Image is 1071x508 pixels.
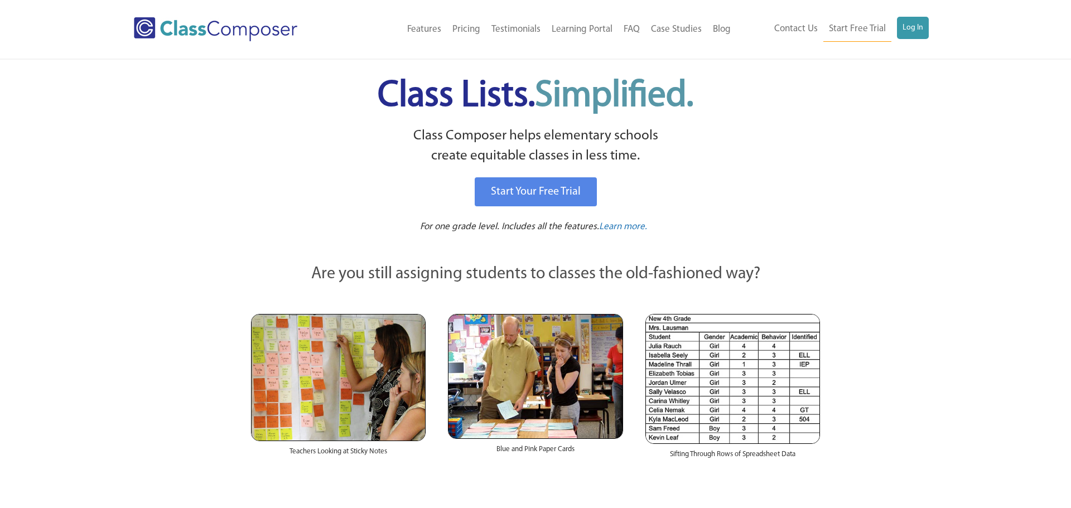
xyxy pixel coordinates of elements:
div: Blue and Pink Paper Cards [448,439,623,466]
a: Case Studies [645,17,707,42]
a: Start Your Free Trial [475,177,597,206]
p: Are you still assigning students to classes the old-fashioned way? [251,262,820,287]
a: Pricing [447,17,486,42]
img: Teachers Looking at Sticky Notes [251,314,426,441]
a: Features [402,17,447,42]
nav: Header Menu [736,17,929,42]
span: Class Lists. [378,78,693,114]
span: Learn more. [599,222,647,231]
span: Start Your Free Trial [491,186,581,197]
a: Log In [897,17,929,39]
img: Spreadsheets [645,314,820,444]
a: Contact Us [769,17,823,41]
a: FAQ [618,17,645,42]
p: Class Composer helps elementary schools create equitable classes in less time. [249,126,822,167]
img: Class Composer [134,17,297,41]
a: Learn more. [599,220,647,234]
a: Start Free Trial [823,17,891,42]
span: Simplified. [535,78,693,114]
img: Blue and Pink Paper Cards [448,314,623,438]
div: Sifting Through Rows of Spreadsheet Data [645,444,820,471]
a: Learning Portal [546,17,618,42]
a: Testimonials [486,17,546,42]
nav: Header Menu [343,17,736,42]
div: Teachers Looking at Sticky Notes [251,441,426,468]
a: Blog [707,17,736,42]
span: For one grade level. Includes all the features. [420,222,599,231]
